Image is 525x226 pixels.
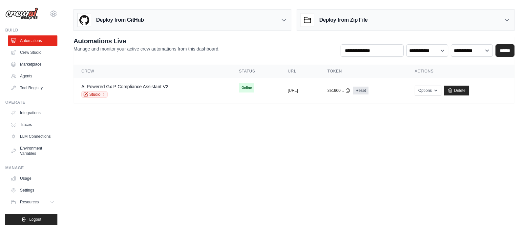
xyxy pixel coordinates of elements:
th: Status [231,65,280,78]
a: Crew Studio [8,47,57,58]
th: Token [320,65,407,78]
a: Tool Registry [8,83,57,93]
h2: Automations Live [73,36,220,46]
a: Environment Variables [8,143,57,159]
button: Options [415,86,441,95]
a: Settings [8,185,57,195]
p: Manage and monitor your active crew automations from this dashboard. [73,46,220,52]
th: URL [280,65,320,78]
a: Marketplace [8,59,57,70]
button: Logout [5,214,57,225]
a: Agents [8,71,57,81]
a: Traces [8,119,57,130]
a: LLM Connections [8,131,57,142]
span: Resources [20,199,39,205]
a: Integrations [8,108,57,118]
img: Logo [5,8,38,20]
span: Online [239,83,254,92]
h3: Deploy from GitHub [96,16,144,24]
th: Crew [73,65,231,78]
a: Studio [81,91,108,98]
img: GitHub Logo [78,13,91,27]
a: Usage [8,173,57,184]
h3: Deploy from Zip File [319,16,367,24]
div: Build [5,28,57,33]
a: Automations [8,35,57,46]
a: Reset [353,87,368,94]
button: Resources [8,197,57,207]
div: Operate [5,100,57,105]
button: 3e1600... [327,88,350,93]
a: Delete [444,86,469,95]
th: Actions [407,65,514,78]
span: Logout [29,217,41,222]
div: Manage [5,165,57,171]
a: Ai Powered Gx P Compliance Assistant V2 [81,84,168,89]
